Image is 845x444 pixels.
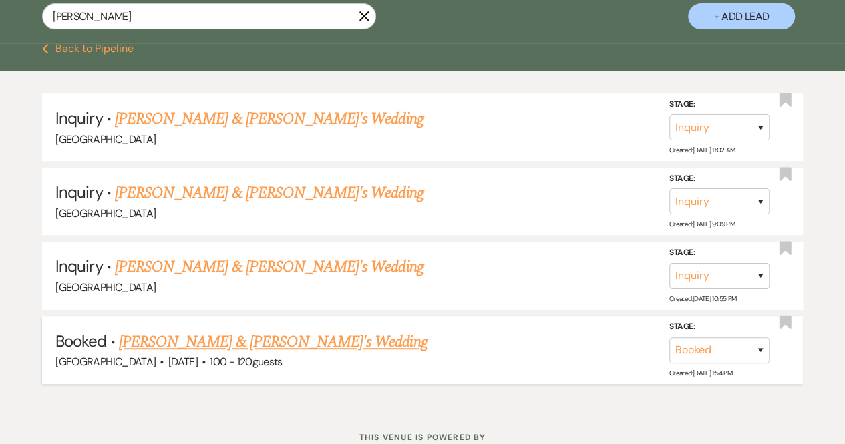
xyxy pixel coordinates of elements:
[669,97,770,112] label: Stage:
[42,3,376,29] input: Search by name, event date, email address or phone number
[669,172,770,186] label: Stage:
[55,132,156,146] span: [GEOGRAPHIC_DATA]
[115,107,424,131] a: [PERSON_NAME] & [PERSON_NAME]'s Wedding
[210,355,282,369] span: 100 - 120 guests
[669,220,735,228] span: Created: [DATE] 9:09 PM
[55,256,102,276] span: Inquiry
[168,355,198,369] span: [DATE]
[55,182,102,202] span: Inquiry
[669,369,732,377] span: Created: [DATE] 1:54 PM
[55,280,156,294] span: [GEOGRAPHIC_DATA]
[55,355,156,369] span: [GEOGRAPHIC_DATA]
[115,181,424,205] a: [PERSON_NAME] & [PERSON_NAME]'s Wedding
[688,3,795,29] button: + Add Lead
[669,146,735,154] span: Created: [DATE] 11:02 AM
[119,330,428,354] a: [PERSON_NAME] & [PERSON_NAME]'s Wedding
[669,294,736,303] span: Created: [DATE] 10:55 PM
[669,246,770,260] label: Stage:
[55,206,156,220] span: [GEOGRAPHIC_DATA]
[115,255,424,279] a: [PERSON_NAME] & [PERSON_NAME]'s Wedding
[42,43,134,54] button: Back to Pipeline
[669,320,770,335] label: Stage:
[55,330,106,351] span: Booked
[55,107,102,128] span: Inquiry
